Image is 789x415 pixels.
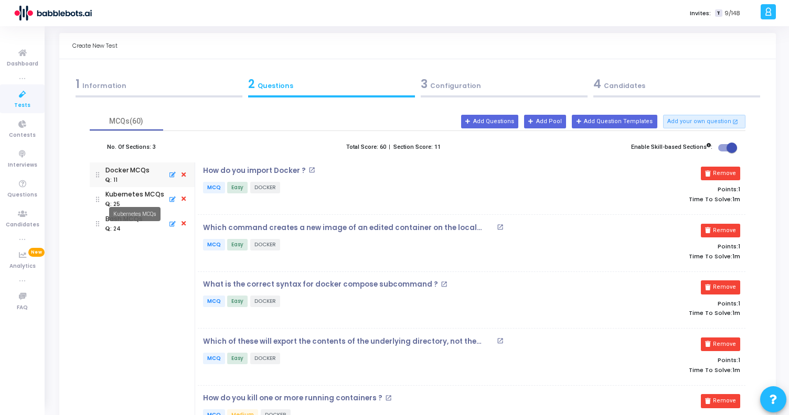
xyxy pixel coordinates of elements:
div: Candidates [593,75,760,93]
p: Points: [568,186,740,193]
div: Questions [248,75,415,93]
mat-icon: open_in_new [441,281,447,288]
span: 1 [738,185,740,193]
span: DOCKER [250,182,280,193]
span: DOCKER [250,239,280,250]
button: Remove [701,337,740,351]
span: Dashboard [7,60,38,69]
label: Enable Skill-based Sections : [631,143,712,152]
span: Tests [14,101,30,110]
mat-icon: open_in_new [497,224,504,231]
label: Section Score: 11 [393,143,441,152]
span: New [28,248,45,257]
mat-icon: open_in_new [385,395,392,401]
span: Analytics [9,262,36,271]
div: Create New Test [72,33,118,59]
p: Time To Solve: [568,367,740,374]
span: T [715,9,722,17]
button: Remove [701,224,740,237]
button: Add Questions [461,115,518,128]
span: 3 [421,76,428,92]
span: MCQ [203,353,225,364]
span: MCQ [203,296,225,307]
span: 1m [732,196,740,203]
span: FAQ [17,303,28,312]
span: 4 [593,76,601,92]
button: Add Pool [524,115,566,128]
label: Invites: [690,9,711,18]
mat-icon: open_in_new [308,167,315,173]
div: MCQs(60) [96,116,157,127]
label: No. Of Sections: 3 [107,143,156,152]
span: Questions [7,191,37,200]
p: Which of these will export the contents of the underlying directory, not the contents of the volume? [203,337,494,346]
span: 2 [248,76,255,92]
button: Remove [701,394,740,408]
div: Docker MCQs [105,166,150,175]
span: DOCKER [250,353,280,364]
p: What is the correct syntax for docker compose subcommand ? [203,280,438,289]
span: Easy [227,353,248,364]
p: Which command creates a new image of an edited container on the local system ? [203,224,494,232]
span: DOCKER [250,296,280,307]
img: drag icon [96,212,100,236]
p: How do you kill one or more running containers ? [203,394,382,402]
div: Kubernetes MCQs [105,190,164,199]
span: Contests [9,131,36,140]
span: Easy [227,239,248,250]
div: Kubernetes MCQs [109,207,161,221]
img: drag icon [96,162,100,187]
p: Points: [568,357,740,364]
span: 1 [738,242,740,250]
div: Configuration [421,75,588,93]
p: Time To Solve: [568,310,740,316]
button: Remove [701,167,740,180]
p: Time To Solve: [568,253,740,260]
img: drag icon [96,187,100,212]
a: 1Information [72,72,245,101]
span: 1 [738,356,740,364]
span: MCQ [203,182,225,193]
div: : 24 [105,225,121,233]
button: Remove [701,280,740,294]
span: Candidates [6,221,39,230]
p: Points: [568,300,740,307]
p: How do you import Docker ? [203,167,306,175]
p: Points: [568,243,740,250]
button: Add Question Templates [572,115,657,128]
span: 1m [732,310,740,316]
span: MCQ [203,239,225,250]
b: | [389,144,390,150]
p: Time To Solve: [568,196,740,203]
label: Total Score: 60 [346,143,386,152]
div: : 11 [105,177,118,184]
mat-icon: open_in_new [497,337,504,344]
span: 1m [732,367,740,374]
img: logo [13,3,92,24]
span: Easy [227,182,248,193]
span: Easy [227,296,248,307]
mat-icon: open_in_new [732,118,738,125]
a: 2Questions [245,72,418,101]
button: Add your own question [663,115,746,128]
a: 3Configuration [418,72,590,101]
span: 1 [738,299,740,308]
span: 1 [76,76,80,92]
span: 1m [732,253,740,260]
div: Information [76,75,242,93]
a: 4Candidates [590,72,763,101]
span: 9/148 [724,9,740,18]
span: Interviews [8,161,37,170]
